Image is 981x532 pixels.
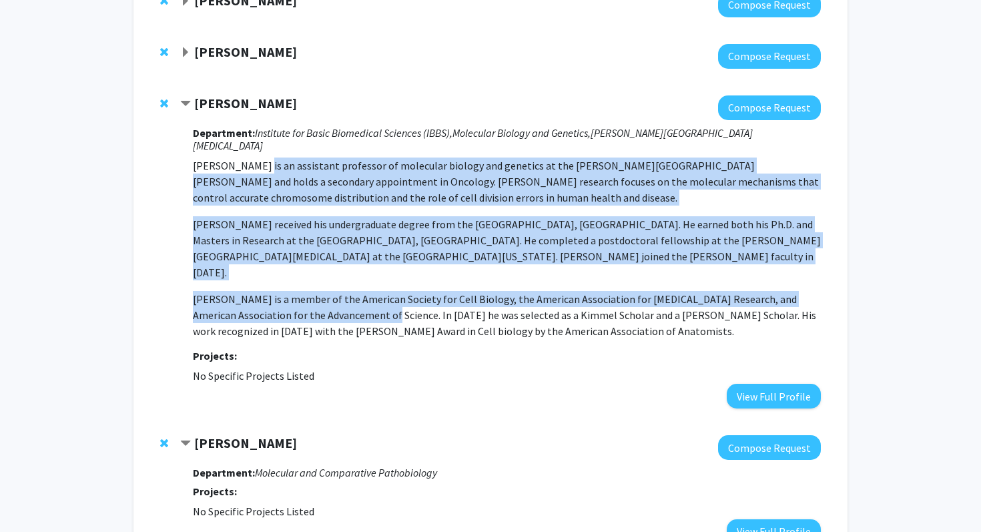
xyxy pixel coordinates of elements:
[193,216,821,280] p: [PERSON_NAME] received his undergraduate degree from the [GEOGRAPHIC_DATA], [GEOGRAPHIC_DATA]. He...
[194,435,297,451] strong: [PERSON_NAME]
[193,291,821,339] p: [PERSON_NAME] is a member of the American Society for Cell Biology, the American Association for ...
[727,384,821,409] button: View Full Profile
[180,47,191,58] span: Expand Andy McCallion Bookmark
[193,158,821,206] p: [PERSON_NAME] is an assistant professor of molecular biology and genetics at the [PERSON_NAME][GE...
[255,466,437,479] i: Molecular and Comparative Pathobiology
[718,95,821,120] button: Compose Request to Andrew Holland
[194,43,297,60] strong: [PERSON_NAME]
[160,98,168,109] span: Remove Andrew Holland from bookmarks
[193,466,255,479] strong: Department:
[718,44,821,69] button: Compose Request to Andy McCallion
[193,369,314,382] span: No Specific Projects Listed
[180,99,191,109] span: Contract Andrew Holland Bookmark
[193,505,314,518] span: No Specific Projects Listed
[193,126,255,140] strong: Department:
[193,485,237,498] strong: Projects:
[193,126,753,152] i: [PERSON_NAME][GEOGRAPHIC_DATA][MEDICAL_DATA]
[160,438,168,449] span: Remove Fabio Romerio from bookmarks
[10,472,57,522] iframe: Chat
[255,126,452,140] i: Institute for Basic Biomedical Sciences (IBBS),
[160,47,168,57] span: Remove Andy McCallion from bookmarks
[452,126,591,140] i: Molecular Biology and Genetics,
[180,439,191,449] span: Contract Fabio Romerio Bookmark
[193,349,237,362] strong: Projects:
[194,95,297,111] strong: [PERSON_NAME]
[718,435,821,460] button: Compose Request to Fabio Romerio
